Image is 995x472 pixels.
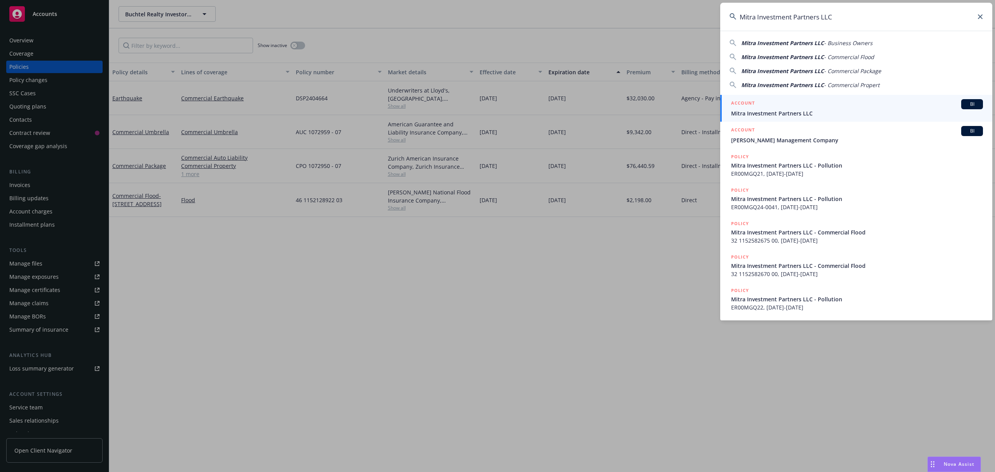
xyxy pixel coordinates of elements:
a: POLICYMitra Investment Partners LLC - Commercial Flood32 1152582670 00, [DATE]-[DATE] [720,249,992,282]
span: Mitra Investment Partners LLC - Pollution [731,195,983,203]
h5: POLICY [731,287,749,294]
span: - Business Owners [824,39,873,47]
span: 32 1152582670 00, [DATE]-[DATE] [731,270,983,278]
span: [PERSON_NAME] Management Company [731,136,983,144]
span: Mitra Investment Partners LLC - Commercial Flood [731,262,983,270]
span: Mitra Investment Partners LLC - Commercial Flood [731,228,983,236]
span: Mitra Investment Partners LLC [741,67,824,75]
h5: ACCOUNT [731,126,755,135]
h5: POLICY [731,253,749,261]
input: Search... [720,3,992,31]
span: ER00MGQ21, [DATE]-[DATE] [731,170,983,178]
a: POLICYMitra Investment Partners LLC - PollutionER00MGQ24-0041, [DATE]-[DATE] [720,182,992,215]
span: Nova Assist [944,461,974,467]
h5: POLICY [731,220,749,227]
h5: POLICY [731,186,749,194]
a: POLICYMitra Investment Partners LLC - Commercial Flood32 1152582675 00, [DATE]-[DATE] [720,215,992,249]
span: BI [964,101,980,108]
span: BI [964,128,980,135]
a: ACCOUNTBI[PERSON_NAME] Management Company [720,122,992,149]
span: Mitra Investment Partners LLC - Pollution [731,295,983,303]
span: Mitra Investment Partners LLC [741,81,824,89]
div: Drag to move [928,457,937,472]
span: Mitra Investment Partners LLC [741,39,824,47]
button: Nova Assist [927,456,981,472]
span: Mitra Investment Partners LLC [741,53,824,61]
span: ER00MGQ24-0041, [DATE]-[DATE] [731,203,983,211]
span: 32 1152582675 00, [DATE]-[DATE] [731,236,983,245]
span: Mitra Investment Partners LLC - Pollution [731,161,983,170]
span: Mitra Investment Partners LLC [731,109,983,117]
span: - Commercial Package [824,67,881,75]
h5: ACCOUNT [731,99,755,108]
span: - Commercial Propert [824,81,880,89]
a: ACCOUNTBIMitra Investment Partners LLC [720,95,992,122]
span: - Commercial Flood [824,53,874,61]
a: POLICYMitra Investment Partners LLC - PollutionER00MGQ22, [DATE]-[DATE] [720,282,992,316]
a: POLICYMitra Investment Partners LLC - PollutionER00MGQ21, [DATE]-[DATE] [720,149,992,182]
h5: POLICY [731,153,749,161]
span: ER00MGQ22, [DATE]-[DATE] [731,303,983,311]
